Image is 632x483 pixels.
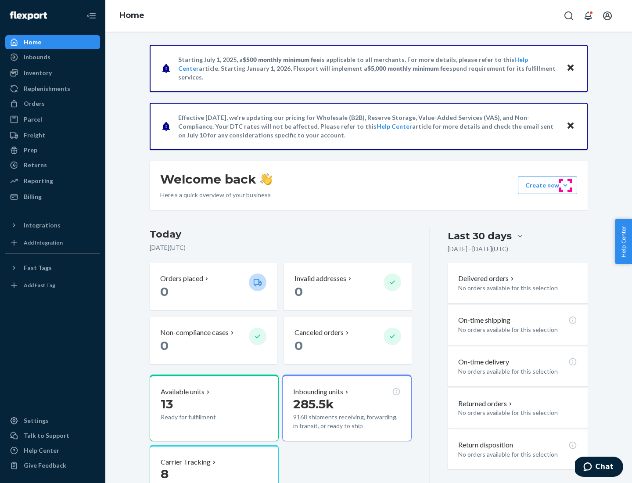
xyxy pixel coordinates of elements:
button: Integrations [5,218,100,232]
div: Home [24,38,41,47]
button: Inbounding units285.5k9168 shipments receiving, forwarding, in transit, or ready to ship [282,375,411,441]
p: Carrier Tracking [161,457,211,467]
p: Canceled orders [294,328,344,338]
button: Delivered orders [458,274,516,284]
a: Reporting [5,174,100,188]
div: Inventory [24,68,52,77]
a: Replenishments [5,82,100,96]
span: 0 [160,338,169,353]
a: Billing [5,190,100,204]
div: Fast Tags [24,263,52,272]
button: Create new [518,177,577,194]
div: Replenishments [24,84,70,93]
p: Here’s a quick overview of your business [160,191,272,199]
p: Ready for fulfillment [161,413,242,422]
p: Non-compliance cases [160,328,229,338]
p: No orders available for this selection [458,450,577,459]
img: hand-wave emoji [260,173,272,185]
div: Add Fast Tag [24,281,55,289]
h3: Today [150,227,412,241]
p: On-time delivery [458,357,509,367]
p: No orders available for this selection [458,367,577,376]
a: Help Center [5,443,100,458]
div: Freight [24,131,45,140]
p: 9168 shipments receiving, forwarding, in transit, or ready to ship [293,413,400,430]
a: Inventory [5,66,100,80]
span: 13 [161,396,173,411]
button: Invalid addresses 0 [284,263,411,310]
p: No orders available for this selection [458,408,577,417]
button: Close [565,62,576,75]
div: Inbounds [24,53,50,61]
p: Return disposition [458,440,513,450]
div: Talk to Support [24,431,69,440]
iframe: Opens a widget where you can chat to one of our agents [575,457,623,479]
ol: breadcrumbs [112,3,151,29]
div: Integrations [24,221,61,230]
a: Returns [5,158,100,172]
div: Give Feedback [24,461,66,470]
span: $5,000 monthly minimum fee [367,65,449,72]
a: Home [119,11,144,20]
a: Inbounds [5,50,100,64]
img: Flexport logo [10,11,47,20]
div: Add Integration [24,239,63,246]
button: Available units13Ready for fulfillment [150,375,279,441]
button: Orders placed 0 [150,263,277,310]
div: Help Center [24,446,59,455]
button: Canceled orders 0 [284,317,411,364]
button: Open account menu [599,7,616,25]
a: Parcel [5,112,100,126]
div: Billing [24,192,42,201]
a: Home [5,35,100,49]
button: Close Navigation [83,7,100,25]
p: [DATE] ( UTC ) [150,243,412,252]
button: Open notifications [579,7,597,25]
a: Settings [5,414,100,428]
button: Help Center [615,219,632,264]
button: Close [565,120,576,133]
p: On-time shipping [458,315,510,325]
button: Non-compliance cases 0 [150,317,277,364]
p: No orders available for this selection [458,284,577,292]
span: 0 [160,284,169,299]
p: Inbounding units [293,387,343,397]
a: Freight [5,128,100,142]
span: 0 [294,338,303,353]
div: Settings [24,416,49,425]
button: Open Search Box [560,7,578,25]
div: Reporting [24,177,53,185]
p: Available units [161,387,205,397]
p: Effective [DATE], we're updating our pricing for Wholesale (B2B), Reserve Storage, Value-Added Se... [178,113,558,140]
button: Returned orders [458,399,514,409]
div: Returns [24,161,47,169]
div: Parcel [24,115,42,124]
h1: Welcome back [160,171,272,187]
a: Orders [5,97,100,111]
div: Last 30 days [448,229,512,243]
p: Starting July 1, 2025, a is applicable to all merchants. For more details, please refer to this a... [178,55,558,82]
p: Orders placed [160,274,203,284]
a: Add Fast Tag [5,278,100,292]
a: Add Integration [5,236,100,250]
button: Give Feedback [5,458,100,472]
a: Prep [5,143,100,157]
span: $500 monthly minimum fee [243,56,320,63]
button: Fast Tags [5,261,100,275]
p: Invalid addresses [294,274,346,284]
p: [DATE] - [DATE] ( UTC ) [448,245,508,253]
div: Prep [24,146,37,155]
span: 8 [161,466,169,481]
p: No orders available for this selection [458,325,577,334]
a: Help Center [377,123,412,130]
div: Orders [24,99,45,108]
button: Talk to Support [5,429,100,443]
span: 285.5k [293,396,334,411]
span: 0 [294,284,303,299]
